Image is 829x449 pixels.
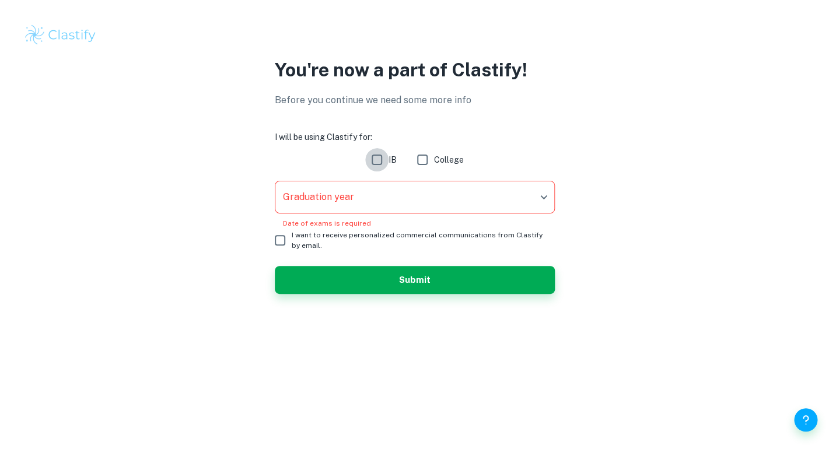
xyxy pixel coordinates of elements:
[275,56,555,84] p: You're now a part of Clastify!
[23,23,806,47] a: Clastify logo
[283,218,547,229] p: Date of exams is required
[794,408,817,432] button: Help and Feedback
[275,131,555,143] h6: I will be using Clastify for:
[434,153,464,166] span: College
[389,153,397,166] span: IB
[23,23,97,47] img: Clastify logo
[275,266,555,294] button: Submit
[292,230,545,251] span: I want to receive personalized commercial communications from Clastify by email.
[275,93,555,107] p: Before you continue we need some more info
